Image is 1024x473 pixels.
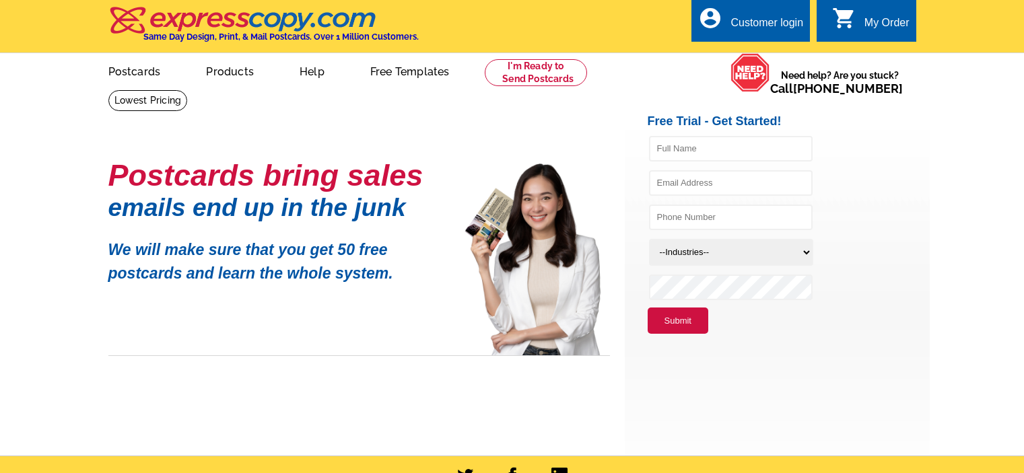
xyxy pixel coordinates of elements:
[648,114,930,129] h2: Free Trial - Get Started!
[649,170,813,196] input: Email Address
[793,81,903,96] a: [PHONE_NUMBER]
[730,17,803,36] div: Customer login
[108,228,445,285] p: We will make sure that you get 50 free postcards and learn the whole system.
[87,54,182,86] a: Postcards
[864,17,910,36] div: My Order
[184,54,275,86] a: Products
[108,163,445,187] h1: Postcards bring sales
[649,205,813,230] input: Phone Number
[648,307,708,334] button: Submit
[698,6,722,30] i: account_circle
[108,16,419,42] a: Same Day Design, Print, & Mail Postcards. Over 1 Million Customers.
[143,32,419,42] h4: Same Day Design, Print, & Mail Postcards. Over 1 Million Customers.
[649,136,813,161] input: Full Name
[278,54,346,86] a: Help
[770,81,903,96] span: Call
[349,54,471,86] a: Free Templates
[108,201,445,215] h1: emails end up in the junk
[698,15,803,32] a: account_circle Customer login
[770,69,910,96] span: Need help? Are you stuck?
[730,53,770,92] img: help
[832,6,856,30] i: shopping_cart
[832,15,910,32] a: shopping_cart My Order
